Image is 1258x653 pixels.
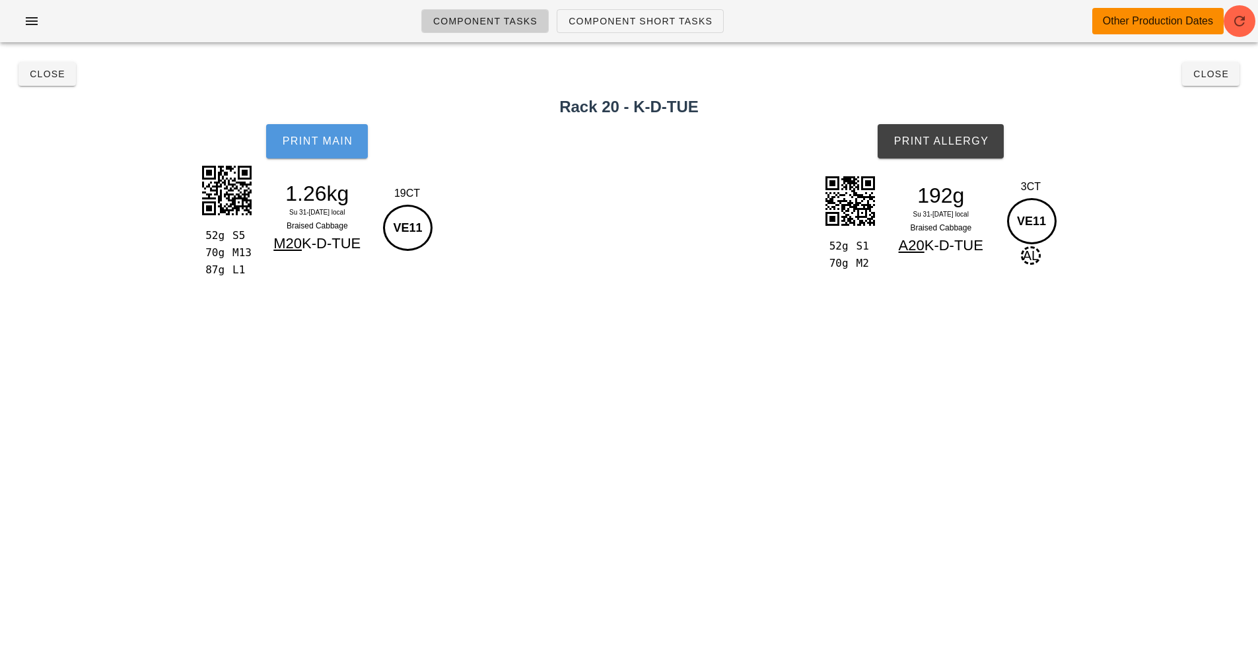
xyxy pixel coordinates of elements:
[266,124,368,158] button: Print Main
[227,227,254,244] div: S5
[568,16,713,26] span: Component Short Tasks
[925,237,983,254] span: K-D-TUE
[260,219,374,232] div: Braised Cabbage
[913,211,969,218] span: Su 31-[DATE] local
[193,157,260,223] img: SSEh5E57CBGVTJr92ylElWQFkvreifghSibxk9ciTt+zpywSIElm4sexCSGEhZONA3YUAoBUM5I0xTPwar0nz4o5JJuTkritZ...
[289,209,345,216] span: Su 31-[DATE] local
[227,261,254,279] div: L1
[227,244,254,261] div: M13
[433,16,538,26] span: Component Tasks
[29,69,65,79] span: Close
[1007,198,1057,244] div: VE11
[273,235,302,252] span: M20
[1004,179,1059,195] div: 3CT
[200,244,227,261] div: 70g
[884,221,998,234] div: Braised Cabbage
[823,255,851,272] div: 70g
[817,168,883,234] img: arXi21nkPIAg3EEfKtwG0iRI0K9UqF2CdikxRH6huJ8FJbXT0YEsHIGCIYgakKRmpFBfjlNYSITcYYyKlSqqgTgT0mp4CB5HQ...
[260,184,374,203] div: 1.26kg
[851,238,878,255] div: S1
[884,186,998,205] div: 192g
[18,62,76,86] button: Close
[380,186,435,201] div: 19CT
[893,135,989,147] span: Print Allergy
[851,255,878,272] div: M2
[302,235,361,252] span: K-D-TUE
[878,124,1004,158] button: Print Allergy
[281,135,353,147] span: Print Main
[200,227,227,244] div: 52g
[383,205,433,251] div: VE11
[1193,69,1229,79] span: Close
[557,9,724,33] a: Component Short Tasks
[1182,62,1240,86] button: Close
[1103,13,1213,29] div: Other Production Dates
[200,261,227,279] div: 87g
[823,238,851,255] div: 52g
[1021,246,1041,265] span: AL
[8,95,1250,119] h2: Rack 20 - K-D-TUE
[899,237,925,254] span: A20
[421,9,549,33] a: Component Tasks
